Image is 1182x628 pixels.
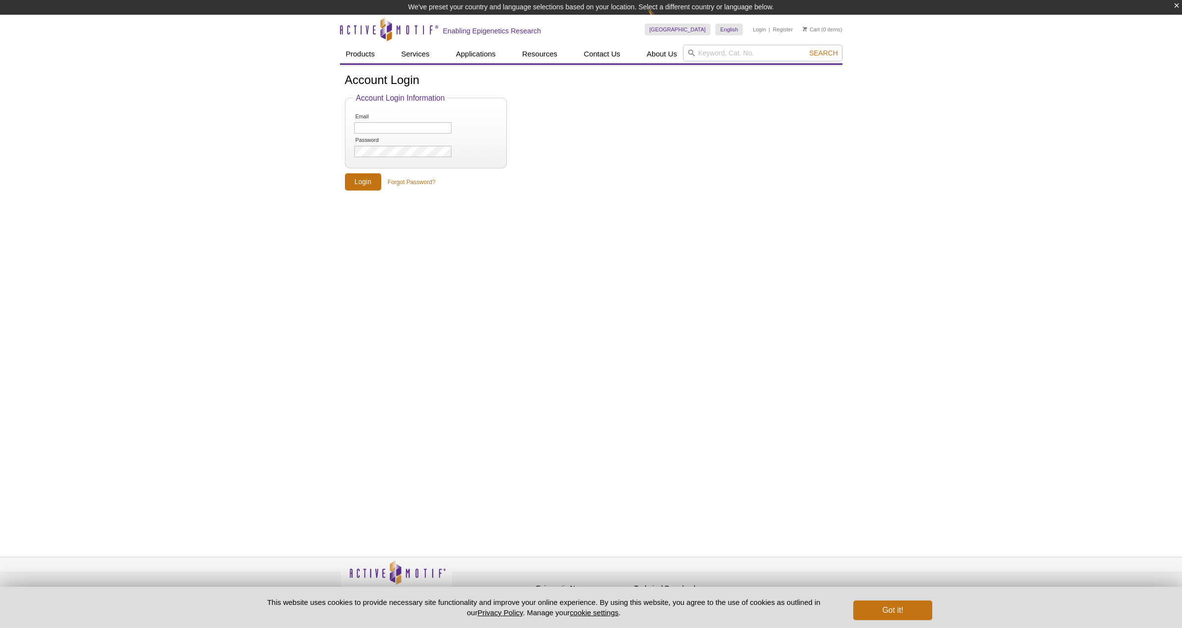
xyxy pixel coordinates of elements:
a: [GEOGRAPHIC_DATA] [645,24,711,35]
label: Password [354,137,404,143]
a: Contact Us [578,45,626,63]
a: Forgot Password? [388,178,435,187]
legend: Account Login Information [353,94,447,103]
a: Privacy Policy [458,583,496,598]
p: This website uses cookies to provide necessary site functionality and improve your online experie... [250,597,838,618]
button: Got it! [853,601,932,620]
a: Products [340,45,381,63]
input: Login [345,173,381,191]
a: About Us [641,45,683,63]
a: English [715,24,743,35]
h2: Enabling Epigenetics Research [443,27,541,35]
a: Login [753,26,766,33]
a: Resources [516,45,563,63]
label: Email [354,113,404,120]
span: Search [809,49,838,57]
a: Services [395,45,436,63]
button: Search [806,49,841,57]
a: Applications [450,45,501,63]
h4: Epigenetic News [536,584,630,593]
img: Your Cart [803,27,807,31]
h4: Technical Downloads [634,584,728,593]
button: cookie settings [570,608,618,617]
img: Active Motif, [340,557,453,597]
li: | [769,24,770,35]
a: Register [773,26,793,33]
img: Change Here [648,7,674,30]
h1: Account Login [345,74,838,88]
a: Privacy Policy [477,608,523,617]
a: Cart [803,26,820,33]
table: Click to Verify - This site chose Symantec SSL for secure e-commerce and confidential communicati... [733,574,806,596]
li: (0 items) [803,24,842,35]
input: Keyword, Cat. No. [683,45,842,61]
